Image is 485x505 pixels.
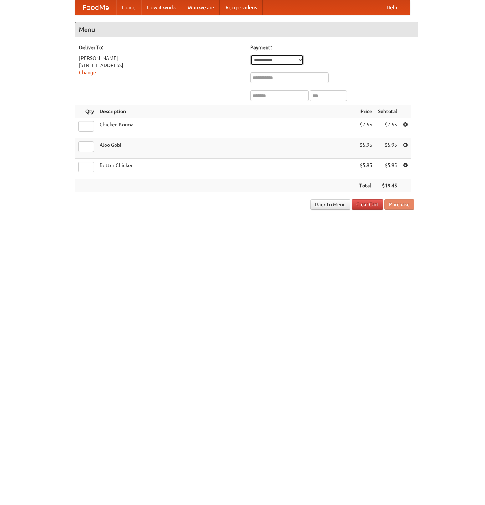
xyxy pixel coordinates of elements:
td: Aloo Gobi [97,138,357,159]
div: [STREET_ADDRESS] [79,62,243,69]
button: Purchase [384,199,414,210]
td: $7.55 [375,118,400,138]
th: Price [357,105,375,118]
a: FoodMe [75,0,116,15]
th: Description [97,105,357,118]
td: $7.55 [357,118,375,138]
td: $5.95 [357,159,375,179]
td: $5.95 [375,159,400,179]
td: $5.95 [375,138,400,159]
a: Help [381,0,403,15]
div: [PERSON_NAME] [79,55,243,62]
th: $19.45 [375,179,400,192]
td: Butter Chicken [97,159,357,179]
a: Home [116,0,141,15]
h5: Deliver To: [79,44,243,51]
th: Qty [75,105,97,118]
th: Total: [357,179,375,192]
h4: Menu [75,22,418,37]
h5: Payment: [250,44,414,51]
a: Back to Menu [310,199,350,210]
td: Chicken Korma [97,118,357,138]
a: How it works [141,0,182,15]
a: Who we are [182,0,220,15]
a: Recipe videos [220,0,263,15]
td: $5.95 [357,138,375,159]
a: Change [79,70,96,75]
th: Subtotal [375,105,400,118]
a: Clear Cart [352,199,383,210]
